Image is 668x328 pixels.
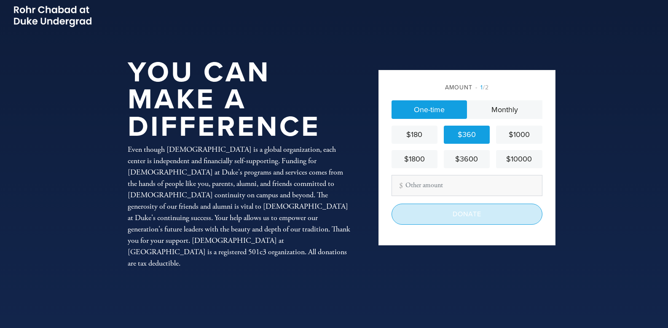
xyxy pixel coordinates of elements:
[392,126,437,144] a: $180
[496,126,542,144] a: $1000
[444,150,490,168] a: $3600
[392,100,467,119] a: One-time
[496,150,542,168] a: $10000
[467,100,542,119] a: Monthly
[499,129,539,140] div: $1000
[128,59,351,141] h1: You Can Make a Difference
[395,129,434,140] div: $180
[475,84,489,91] span: /2
[392,150,437,168] a: $1800
[395,153,434,165] div: $1800
[392,83,542,92] div: Amount
[447,153,486,165] div: $3600
[444,126,490,144] a: $360
[447,129,486,140] div: $360
[128,144,351,269] div: Even though [DEMOGRAPHIC_DATA] is a global organization, each center is independent and financial...
[499,153,539,165] div: $10000
[392,175,542,196] input: Other amount
[392,204,542,225] input: Donate
[480,84,483,91] span: 1
[13,4,93,28] img: Picture2_0.png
